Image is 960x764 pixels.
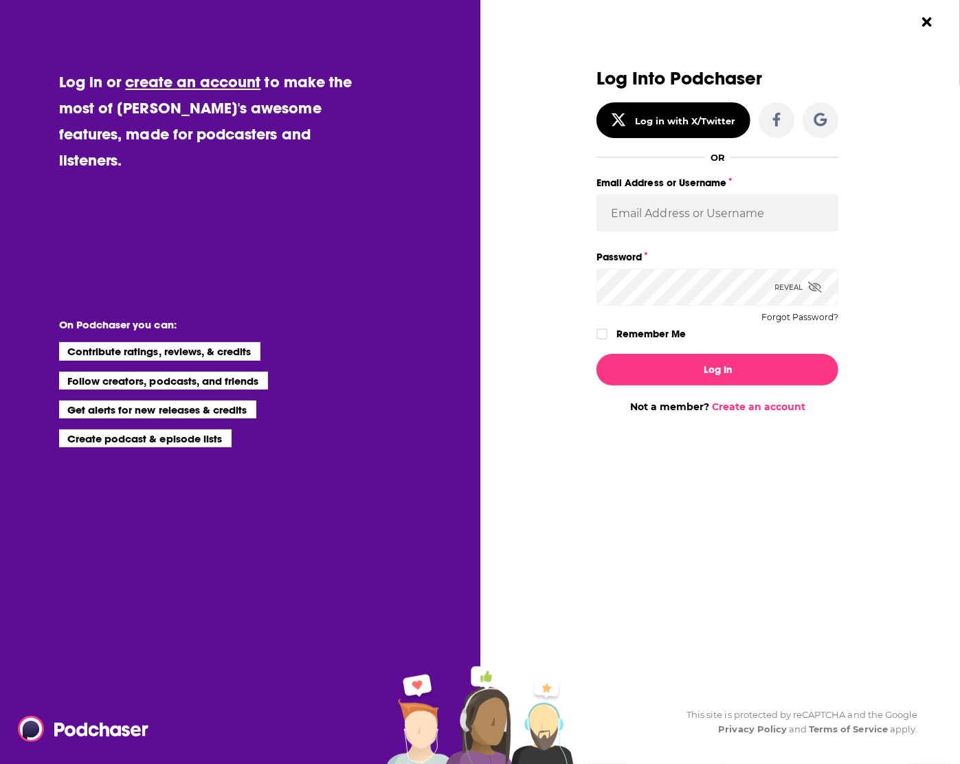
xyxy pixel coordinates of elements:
input: Email Address or Username [596,194,838,232]
button: Log In [596,354,838,385]
div: Not a member? [596,401,838,413]
label: Email Address or Username [596,174,838,192]
a: create an account [125,72,260,91]
li: Create podcast & episode lists [59,429,232,447]
label: Remember Me [616,325,686,343]
a: Privacy Policy [719,723,788,734]
button: Close Button [914,9,940,35]
button: Forgot Password? [761,313,838,322]
h3: Log Into Podchaser [596,69,838,89]
div: Reveal [774,269,822,306]
li: On Podchaser you can: [59,318,334,331]
div: This site is protected by reCAPTCHA and the Google and apply. [676,708,917,737]
button: Log in with X/Twitter [596,102,750,138]
div: Log in with X/Twitter [635,115,736,126]
a: Terms of Service [809,723,888,734]
li: Get alerts for new releases & credits [59,401,256,418]
li: Contribute ratings, reviews, & credits [59,342,261,360]
div: OR [711,152,725,163]
li: Follow creators, podcasts, and friends [59,372,269,390]
a: Podchaser - Follow, Share and Rate Podcasts [18,716,139,742]
label: Password [596,248,838,266]
img: Podchaser - Follow, Share and Rate Podcasts [18,716,150,742]
a: Create an account [712,401,805,413]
